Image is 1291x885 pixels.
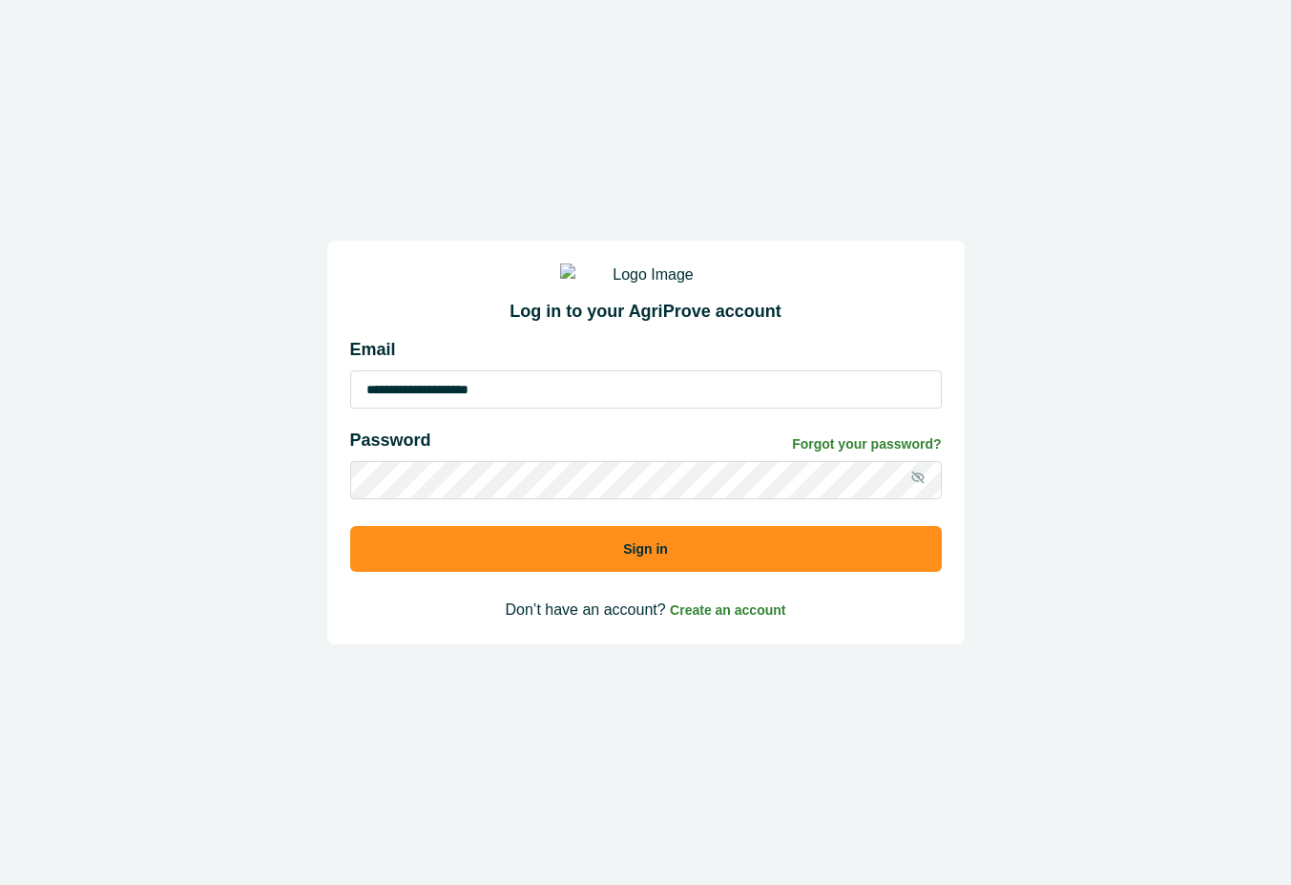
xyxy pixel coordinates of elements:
p: Password [350,428,431,453]
button: Sign in [350,526,942,572]
span: Create an account [670,602,785,618]
p: Email [350,337,942,363]
p: Don’t have an account? [350,599,942,622]
h2: Log in to your AgriProve account [350,302,942,323]
a: Create an account [670,601,785,618]
img: Logo Image [560,263,732,286]
a: Forgot your password? [792,434,941,454]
